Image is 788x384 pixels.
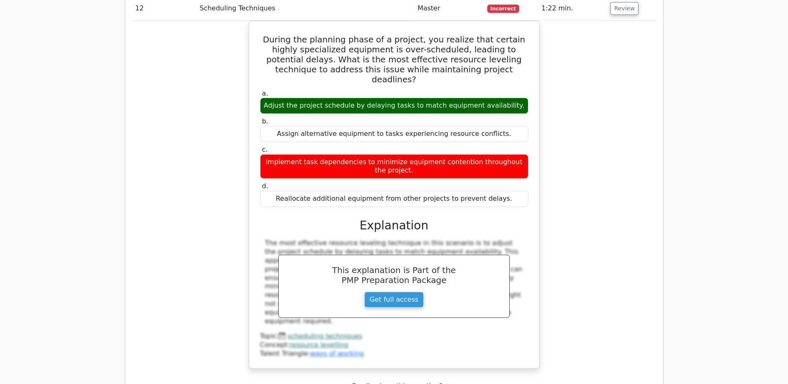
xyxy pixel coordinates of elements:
[260,341,528,350] div: Concept:
[262,182,268,190] span: d.
[487,5,519,13] span: Incorrect
[610,2,638,15] button: Review
[262,145,268,153] span: c.
[260,191,528,207] div: Reallocate additional equipment from other projects to prevent delays.
[260,154,528,179] div: Implement task dependencies to minimize equipment contention throughout the project.
[290,341,349,349] a: resource levelling
[265,219,523,233] h3: Explanation
[260,332,528,358] div: Talent Triangle:
[262,117,268,125] span: b.
[262,89,268,97] span: a.
[287,332,362,340] a: scheduling techniques
[364,292,424,308] a: Get full access
[310,350,364,357] a: ways of working
[260,332,528,341] div: Topic:
[260,98,528,114] div: Adjust the project schedule by delaying tasks to match equipment availability.
[260,126,528,142] div: Assign alternative equipment to tasks experiencing resource conflicts.
[265,239,523,325] div: The most effective resource leveling technique in this scenario is to adjust the project schedule...
[259,34,529,84] h5: During the planning phase of a project, you realize that certain highly specialized equipment is ...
